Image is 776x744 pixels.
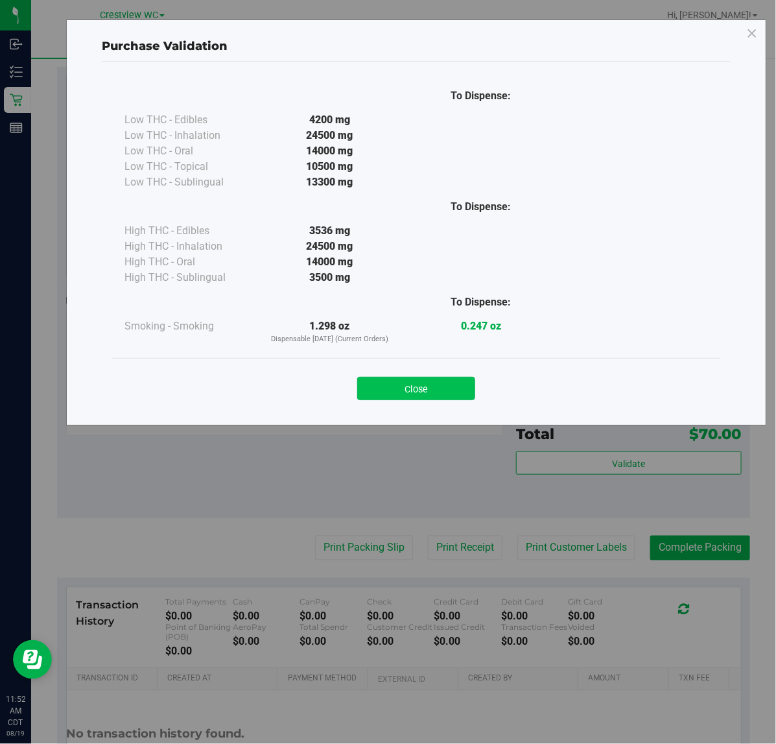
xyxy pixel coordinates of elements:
div: 13300 mg [254,174,405,190]
div: To Dispense: [405,88,556,104]
div: To Dispense: [405,199,556,215]
span: Purchase Validation [102,39,228,53]
p: Dispensable [DATE] (Current Orders) [254,334,405,345]
div: Low THC - Topical [124,159,254,174]
div: 14000 mg [254,143,405,159]
div: High THC - Oral [124,254,254,270]
div: High THC - Sublingual [124,270,254,285]
div: High THC - Edibles [124,223,254,239]
div: 14000 mg [254,254,405,270]
div: 3536 mg [254,223,405,239]
div: 10500 mg [254,159,405,174]
div: High THC - Inhalation [124,239,254,254]
div: Low THC - Sublingual [124,174,254,190]
button: Close [357,377,475,400]
div: 24500 mg [254,239,405,254]
div: Low THC - Inhalation [124,128,254,143]
div: 24500 mg [254,128,405,143]
div: Low THC - Oral [124,143,254,159]
div: Low THC - Edibles [124,112,254,128]
iframe: Resource center [13,640,52,679]
div: 3500 mg [254,270,405,285]
strong: 0.247 oz [461,320,501,332]
div: Smoking - Smoking [124,318,254,334]
div: 1.298 oz [254,318,405,345]
div: 4200 mg [254,112,405,128]
div: To Dispense: [405,294,556,310]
